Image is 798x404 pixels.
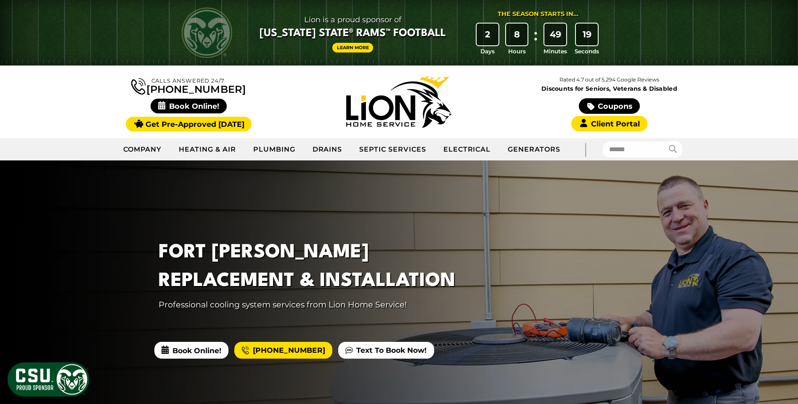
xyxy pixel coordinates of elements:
[506,24,528,45] div: 8
[499,139,569,160] a: Generators
[346,76,451,128] img: Lion Home Service
[182,8,232,58] img: CSU Rams logo
[131,76,246,94] a: [PHONE_NUMBER]
[543,47,567,55] span: Minutes
[504,75,714,84] p: Rated 4.7 out of 5,294 Google Reviews
[159,299,465,311] p: Professional cooling system services from Lion Home Service!
[531,24,540,56] div: :
[234,342,332,359] a: [PHONE_NUMBER]
[115,139,171,160] a: Company
[170,139,244,160] a: Heating & Air
[338,342,434,359] a: Text To Book Now!
[245,139,304,160] a: Plumbing
[508,47,526,55] span: Hours
[575,47,599,55] span: Seconds
[480,47,495,55] span: Days
[435,139,500,160] a: Electrical
[506,86,713,92] span: Discounts for Seniors, Veterans & Disabled
[477,24,498,45] div: 2
[151,99,227,113] span: Book Online!
[260,26,446,41] span: [US_STATE] State® Rams™ Football
[6,361,90,398] img: CSU Sponsor Badge
[304,139,351,160] a: Drains
[351,139,435,160] a: Septic Services
[569,138,602,160] div: |
[544,24,566,45] div: 49
[579,98,639,114] a: Coupons
[260,13,446,26] span: Lion is a proud sponsor of
[154,342,228,359] span: Book Online!
[576,24,598,45] div: 19
[498,10,578,19] div: The Season Starts in...
[571,116,647,131] a: Client Portal
[126,117,252,131] a: Get Pre-Approved [DATE]
[159,239,465,295] h1: Fort [PERSON_NAME] Replacement & Installation
[332,43,374,52] a: Learn More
